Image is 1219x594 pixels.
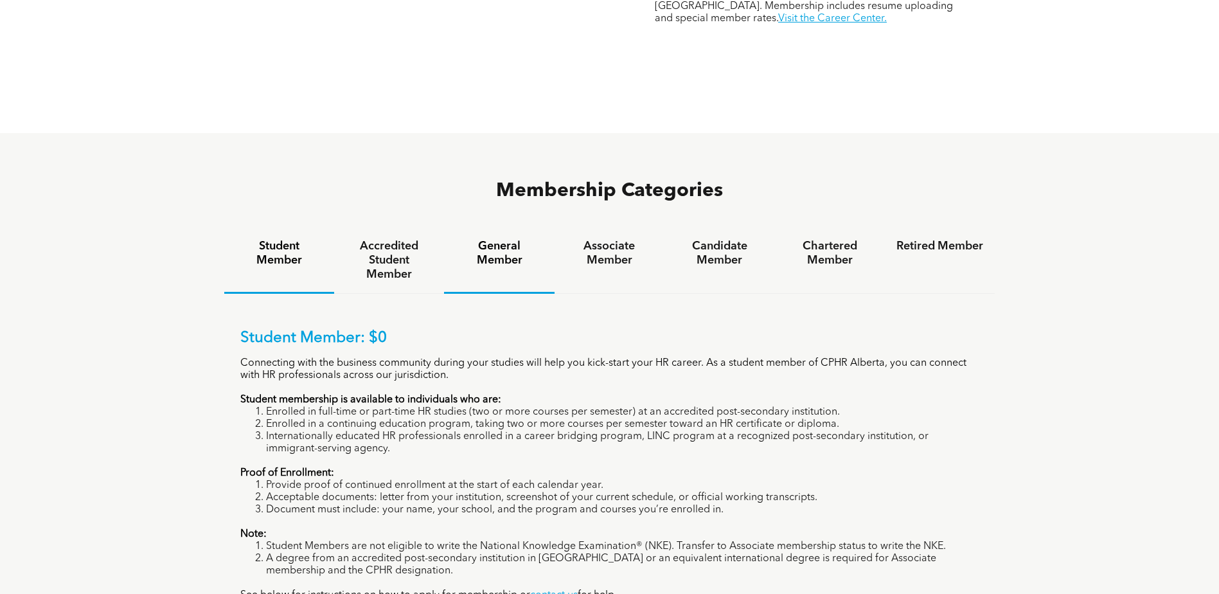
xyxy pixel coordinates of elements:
h4: Retired Member [896,239,983,253]
li: Acceptable documents: letter from your institution, screenshot of your current schedule, or offic... [266,492,979,504]
li: Enrolled in full-time or part-time HR studies (two or more courses per semester) at an accredited... [266,406,979,419]
p: Connecting with the business community during your studies will help you kick-start your HR caree... [240,357,979,382]
li: Internationally educated HR professionals enrolled in a career bridging program, LINC program at ... [266,431,979,455]
strong: Proof of Enrollment: [240,468,334,478]
li: A degree from an accredited post-secondary institution in [GEOGRAPHIC_DATA] or an equivalent inte... [266,553,979,577]
h4: Chartered Member [787,239,873,267]
li: Enrolled in a continuing education program, taking two or more courses per semester toward an HR ... [266,419,979,431]
li: Document must include: your name, your school, and the program and courses you’re enrolled in. [266,504,979,516]
h4: Associate Member [566,239,653,267]
h4: Candidate Member [676,239,763,267]
p: Student Member: $0 [240,329,979,348]
strong: Student membership is available to individuals who are: [240,395,501,405]
h4: Accredited Student Member [346,239,432,282]
li: Student Members are not eligible to write the National Knowledge Examination® (NKE). Transfer to ... [266,541,979,553]
h4: General Member [456,239,542,267]
a: Visit the Career Center. [778,14,887,24]
li: Provide proof of continued enrollment at the start of each calendar year. [266,480,979,492]
h4: Student Member [236,239,323,267]
span: Membership Categories [496,181,723,201]
strong: Note: [240,529,267,539]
